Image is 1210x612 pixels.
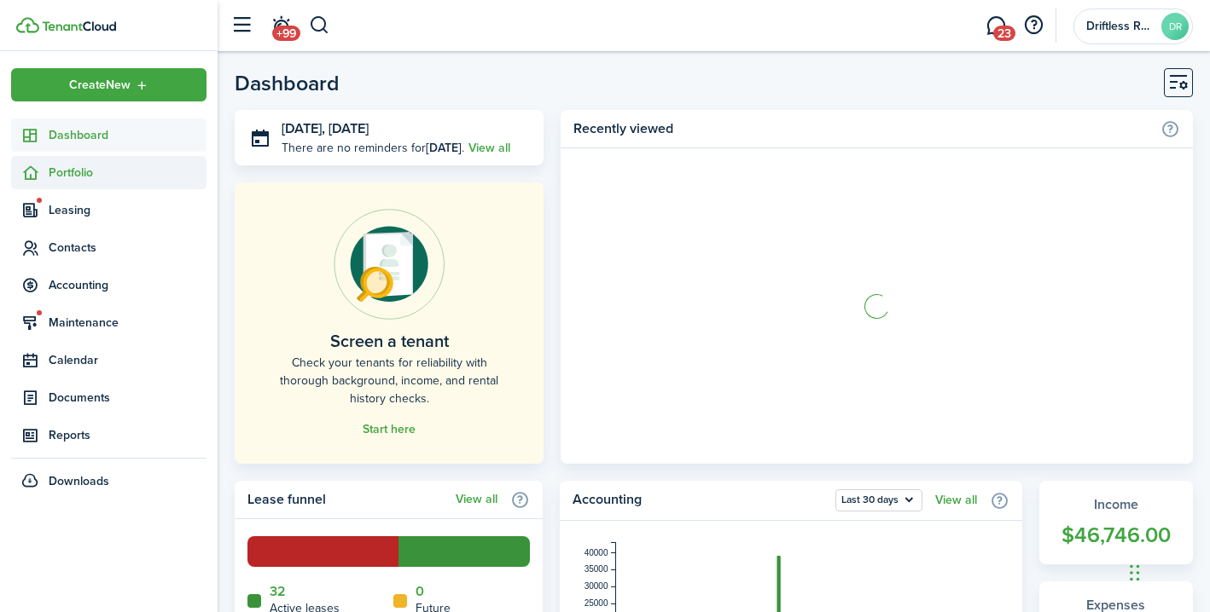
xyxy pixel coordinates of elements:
[468,139,510,157] a: View all
[1130,547,1140,598] div: Drag
[935,494,977,507] a: View all
[573,489,827,511] home-widget-title: Accounting
[49,389,207,407] span: Documents
[309,11,330,40] button: Search
[585,581,608,591] tspan: 30000
[980,4,1012,48] a: Messaging
[69,79,131,91] span: Create New
[11,118,207,152] a: Dashboard
[49,351,207,369] span: Calendar
[282,118,531,140] h3: [DATE], [DATE]
[993,26,1015,41] span: 23
[334,209,445,320] img: Online payments
[585,548,608,557] tspan: 40000
[282,139,464,157] p: There are no reminders for .
[11,419,207,452] a: Reports
[426,139,462,157] b: [DATE]
[49,472,109,490] span: Downloads
[862,292,892,321] img: Loading
[416,584,424,599] a: 0
[1161,13,1189,40] avatar-text: DR
[363,423,416,436] a: Start here
[247,489,447,510] home-widget-title: Lease funnel
[1019,11,1048,40] button: Open resource center
[456,493,497,506] a: View all
[573,118,1152,139] home-widget-title: Recently viewed
[272,26,300,41] span: +99
[265,4,297,48] a: Notifications
[42,21,116,32] img: TenantCloud
[585,598,608,608] tspan: 25000
[225,9,258,42] button: Open sidebar
[330,328,449,354] home-placeholder-title: Screen a tenant
[49,276,207,294] span: Accounting
[49,314,207,332] span: Maintenance
[235,72,340,94] header-page-title: Dashboard
[835,489,922,511] button: Last 30 days
[1056,519,1177,551] widget-stats-count: $46,746.00
[49,239,207,257] span: Contacts
[1056,494,1177,515] widget-stats-title: Income
[1039,481,1194,564] a: Income$46,746.00
[585,564,608,574] tspan: 35000
[49,164,207,182] span: Portfolio
[835,489,922,511] button: Open menu
[16,17,39,33] img: TenantCloud
[49,426,207,444] span: Reports
[49,201,207,219] span: Leasing
[1125,530,1210,612] iframe: Chat Widget
[1086,20,1155,32] span: Driftless Region Properties LLC
[11,68,207,101] button: Open menu
[273,354,505,407] home-placeholder-description: Check your tenants for reliability with thorough background, income, and rental history checks.
[1164,68,1193,97] button: Customise
[49,126,207,144] span: Dashboard
[270,584,286,599] a: 32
